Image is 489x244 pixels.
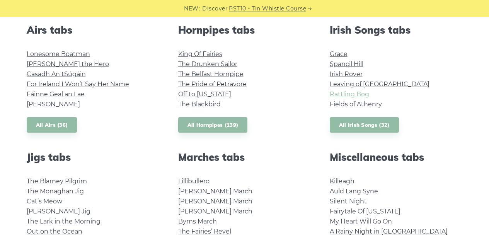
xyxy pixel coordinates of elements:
[27,188,84,195] a: The Monaghan Jig
[229,4,306,13] a: PST10 - Tin Whistle Course
[330,228,448,235] a: A Rainy Night in [GEOGRAPHIC_DATA]
[330,208,400,215] a: Fairytale Of [US_STATE]
[330,101,382,108] a: Fields of Athenry
[178,70,244,78] a: The Belfast Hornpipe
[202,4,228,13] span: Discover
[184,4,200,13] span: NEW:
[178,90,231,98] a: Off to [US_STATE]
[330,24,463,36] h2: Irish Songs tabs
[178,208,252,215] a: [PERSON_NAME] March
[178,117,248,133] a: All Hornpipes (139)
[178,24,311,36] h2: Hornpipes tabs
[330,70,363,78] a: Irish Rover
[178,80,247,88] a: The Pride of Petravore
[27,70,86,78] a: Casadh An tSúgáin
[27,50,90,58] a: Lonesome Boatman
[330,177,354,185] a: Killeagh
[178,198,252,205] a: [PERSON_NAME] March
[27,101,80,108] a: [PERSON_NAME]
[27,228,82,235] a: Out on the Ocean
[178,60,237,68] a: The Drunken Sailor
[178,177,210,185] a: Lillibullero
[330,80,429,88] a: Leaving of [GEOGRAPHIC_DATA]
[330,151,463,163] h2: Miscellaneous tabs
[27,208,90,215] a: [PERSON_NAME] Jig
[27,151,160,163] h2: Jigs tabs
[27,218,101,225] a: The Lark in the Morning
[178,50,222,58] a: King Of Fairies
[27,117,77,133] a: All Airs (36)
[330,218,392,225] a: My Heart Will Go On
[27,24,160,36] h2: Airs tabs
[330,117,399,133] a: All Irish Songs (32)
[27,60,109,68] a: [PERSON_NAME] the Hero
[330,188,378,195] a: Auld Lang Syne
[178,228,231,235] a: The Fairies’ Revel
[27,80,129,88] a: For Ireland I Won’t Say Her Name
[178,188,252,195] a: [PERSON_NAME] March
[330,198,367,205] a: Silent Night
[330,90,369,98] a: Rattling Bog
[330,50,348,58] a: Grace
[330,60,363,68] a: Spancil Hill
[27,198,62,205] a: Cat’s Meow
[27,90,85,98] a: Fáinne Geal an Lae
[178,218,217,225] a: Byrns March
[178,101,221,108] a: The Blackbird
[27,177,87,185] a: The Blarney Pilgrim
[178,151,311,163] h2: Marches tabs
